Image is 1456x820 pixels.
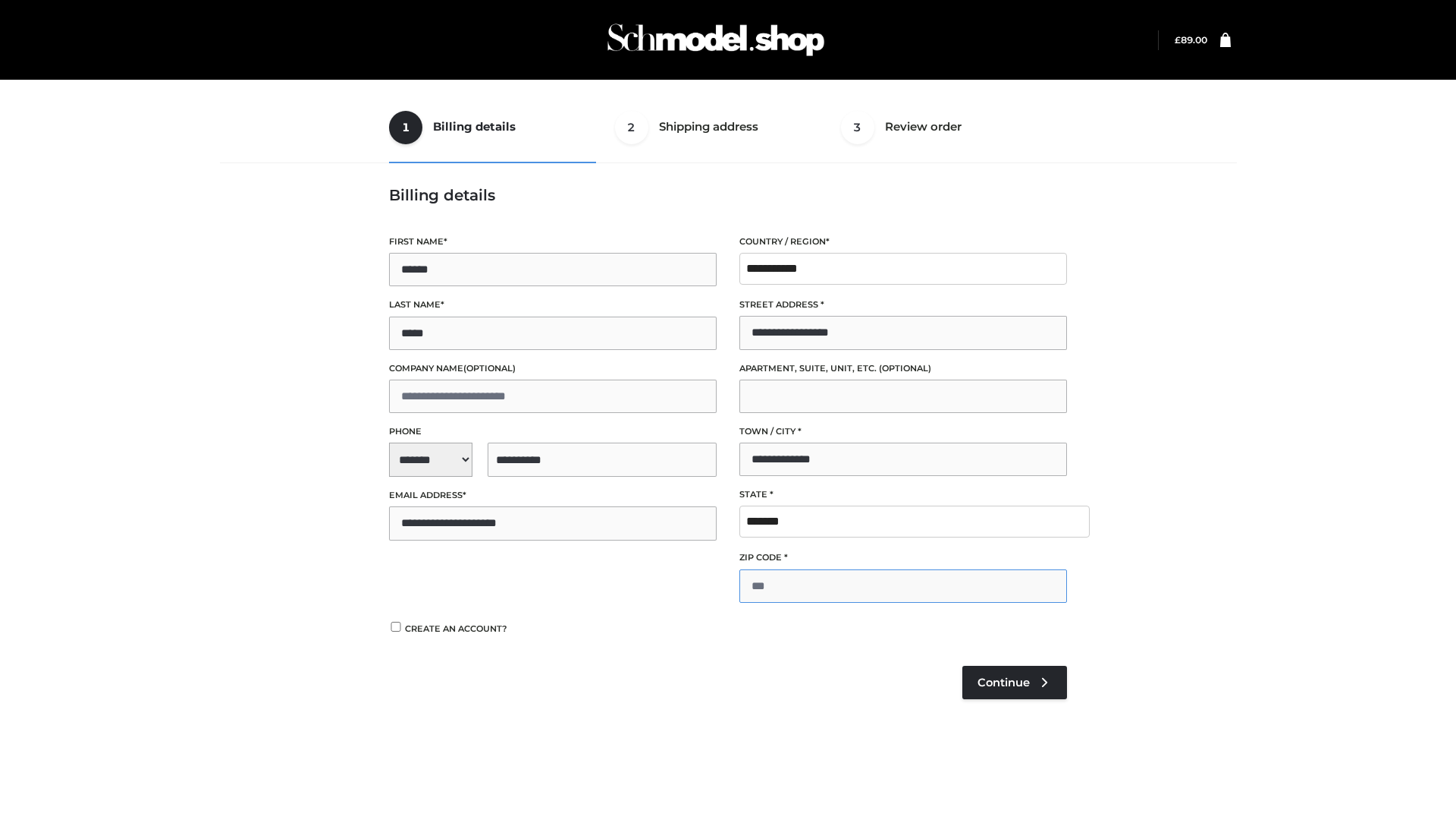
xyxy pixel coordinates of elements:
span: (optional) [463,363,516,374]
span: Continue [977,676,1030,689]
label: Email address [389,488,717,503]
span: (optional) [879,363,931,374]
a: £89.00 [1175,34,1207,46]
label: First name [389,235,717,249]
label: Phone [389,424,717,439]
label: Company name [389,361,717,376]
a: Continue [962,666,1067,699]
img: Schmodel Admin 964 [602,10,830,70]
span: £ [1175,34,1181,46]
label: ZIP Code [739,550,1067,565]
label: Country / Region [739,235,1067,249]
label: State [739,487,1067,502]
label: Town / City [739,424,1067,439]
label: Apartment, suite, unit, etc. [739,361,1067,376]
label: Street address [739,298,1067,312]
input: Create an account? [389,622,403,632]
label: Last name [389,298,717,312]
h3: Billing details [389,186,1067,204]
bdi: 89.00 [1175,34,1207,46]
span: Create an account? [405,623,507,634]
